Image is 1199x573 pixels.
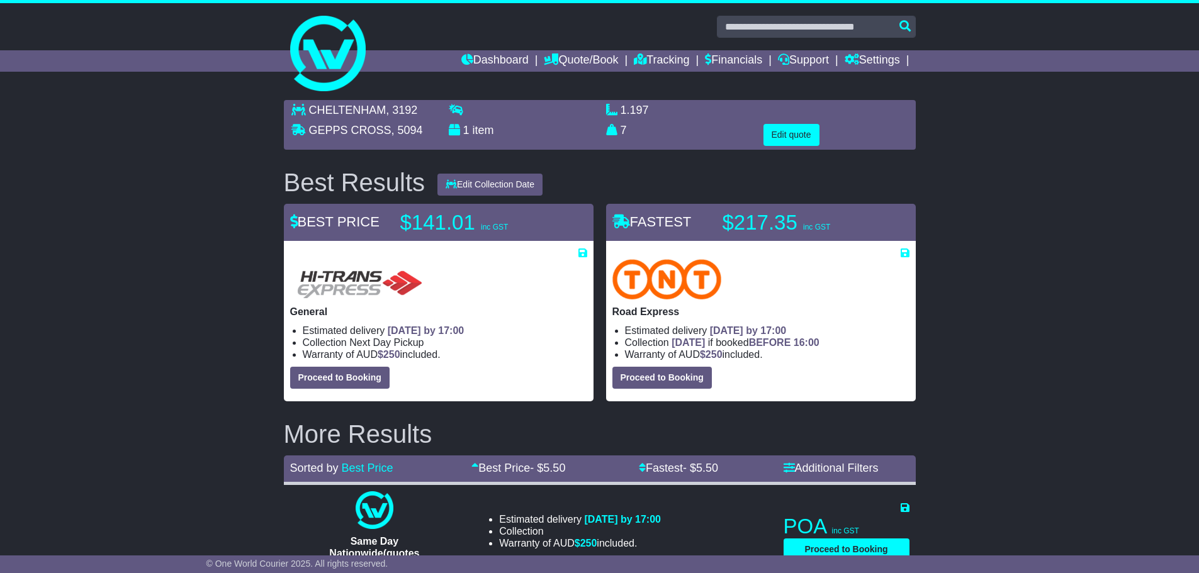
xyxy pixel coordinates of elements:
[543,462,565,474] span: 5.50
[386,104,417,116] span: , 3192
[700,349,723,360] span: $
[400,210,558,235] p: $141.01
[499,513,661,525] li: Estimated delivery
[481,223,508,231] span: inc GST
[612,214,692,230] span: FASTEST
[845,50,900,72] a: Settings
[723,210,880,235] p: $217.35
[290,259,427,299] img: HiTrans (Machship): General
[544,50,618,72] a: Quote/Book
[290,306,587,318] p: General
[625,348,909,360] li: Warranty of AUD included.
[763,124,819,146] button: Edit quote
[612,367,712,389] button: Proceed to Booking
[499,525,661,537] li: Collection
[342,462,393,474] a: Best Price
[625,325,909,337] li: Estimated delivery
[206,559,388,569] span: © One World Courier 2025. All rights reserved.
[672,337,705,348] span: [DATE]
[784,514,909,539] p: POA
[612,306,909,318] p: Road Express
[290,462,339,474] span: Sorted by
[309,124,391,136] span: GEPPS CROSS
[575,538,597,548] span: $
[639,462,718,474] a: Fastest- $5.50
[625,337,909,348] li: Collection
[329,536,419,570] span: Same Day Nationwide(quotes take 0.5-1 hour)
[621,124,627,136] span: 7
[784,462,879,474] a: Additional Filters
[580,538,597,548] span: 250
[278,169,432,196] div: Best Results
[463,124,470,136] span: 1
[303,348,587,360] li: Warranty of AUD included.
[303,337,587,348] li: Collection
[471,462,565,474] a: Best Price- $5.50
[349,337,424,348] span: Next Day Pickup
[473,124,494,136] span: item
[710,325,787,336] span: [DATE] by 17:00
[499,537,661,549] li: Warranty of AUD included.
[461,50,529,72] a: Dashboard
[356,491,393,529] img: One World Courier: Same Day Nationwide(quotes take 0.5-1 hour)
[696,462,718,474] span: 5.50
[391,124,423,136] span: , 5094
[672,337,819,348] span: if booked
[705,50,762,72] a: Financials
[584,514,661,525] span: [DATE] by 17:00
[284,420,916,448] h2: More Results
[794,337,819,348] span: 16:00
[290,367,390,389] button: Proceed to Booking
[803,223,830,231] span: inc GST
[290,214,380,230] span: BEST PRICE
[437,174,543,196] button: Edit Collection Date
[530,462,565,474] span: - $
[749,337,791,348] span: BEFORE
[683,462,718,474] span: - $
[634,50,689,72] a: Tracking
[309,104,386,116] span: CHELTENHAM
[706,349,723,360] span: 250
[621,104,649,116] span: 1.197
[383,349,400,360] span: 250
[784,538,909,560] button: Proceed to Booking
[612,259,722,299] img: TNT Domestic: Road Express
[303,325,587,337] li: Estimated delivery
[378,349,400,360] span: $
[778,50,829,72] a: Support
[388,325,464,336] span: [DATE] by 17:00
[832,526,859,535] span: inc GST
